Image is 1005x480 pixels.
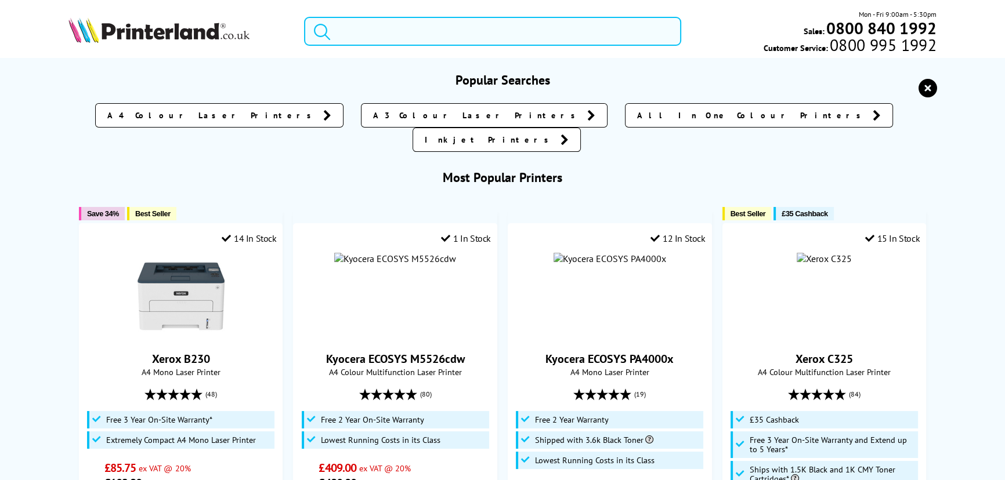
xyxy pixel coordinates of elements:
span: (19) [634,383,646,405]
span: A4 Mono Laser Printer [514,366,706,377]
span: Free 3 Year On-Site Warranty and Extend up to 5 Years* [750,435,915,454]
div: 12 In Stock [650,232,705,244]
h3: Popular Searches [68,72,937,88]
button: Best Seller [722,207,772,220]
b: 0800 840 1992 [826,17,937,39]
a: Xerox C325 [796,351,853,366]
a: Xerox B230 [138,330,225,342]
span: Best Seller [731,209,766,218]
span: Customer Service: [764,39,937,53]
img: Xerox C325 [797,253,852,264]
span: ex VAT @ 20% [139,463,190,474]
button: Best Seller [127,207,176,220]
input: Search product or [304,17,681,46]
a: Printerland Logo [68,17,290,45]
span: A4 Mono Laser Printer [85,366,277,377]
span: All In One Colour Printers [637,110,867,121]
img: Printerland Logo [68,17,250,43]
a: All In One Colour Printers [625,103,893,128]
span: Mon - Fri 9:00am - 5:30pm [859,9,937,20]
span: (48) [205,383,217,405]
div: 15 In Stock [865,232,920,244]
span: 0800 995 1992 [828,39,937,50]
span: Extremely Compact A4 Mono Laser Printer [106,435,256,445]
span: Save 34% [87,209,119,218]
h3: Most Popular Printers [68,169,937,186]
span: Inkjet Printers [425,134,555,146]
span: A4 Colour Multifunction Laser Printer [729,366,920,377]
span: (84) [849,383,861,405]
span: ex VAT @ 20% [359,463,411,474]
div: 14 In Stock [222,232,276,244]
span: A3 Colour Laser Printers [373,110,581,121]
span: Free 2 Year On-Site Warranty [321,415,424,424]
span: £409.00 [319,460,356,475]
button: £35 Cashback [773,207,833,220]
span: £35 Cashback [782,209,827,218]
a: Inkjet Printers [413,128,581,152]
a: 0800 840 1992 [825,23,937,34]
a: Kyocera ECOSYS M5526cdw [326,351,465,366]
div: 1 In Stock [441,232,491,244]
span: Lowest Running Costs in its Class [321,435,440,445]
img: Kyocera ECOSYS PA4000x [554,253,666,264]
span: Lowest Running Costs in its Class [535,456,655,465]
button: Save 34% [79,207,125,220]
span: A4 Colour Multifunction Laser Printer [299,366,491,377]
a: Xerox B230 [152,351,210,366]
img: Xerox B230 [138,253,225,340]
span: (80) [420,383,432,405]
a: A3 Colour Laser Printers [361,103,608,128]
span: Best Seller [135,209,171,218]
span: Shipped with 3.6k Black Toner [535,435,653,445]
a: A4 Colour Laser Printers [95,103,344,128]
span: Sales: [804,26,825,37]
span: £35 Cashback [750,415,799,424]
img: Kyocera ECOSYS M5526cdw [334,253,456,264]
span: £85.75 [104,460,136,475]
a: Kyocera ECOSYS PA4000x [545,351,674,366]
span: Free 3 Year On-Site Warranty* [106,415,212,424]
span: Free 2 Year Warranty [535,415,609,424]
span: A4 Colour Laser Printers [107,110,317,121]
